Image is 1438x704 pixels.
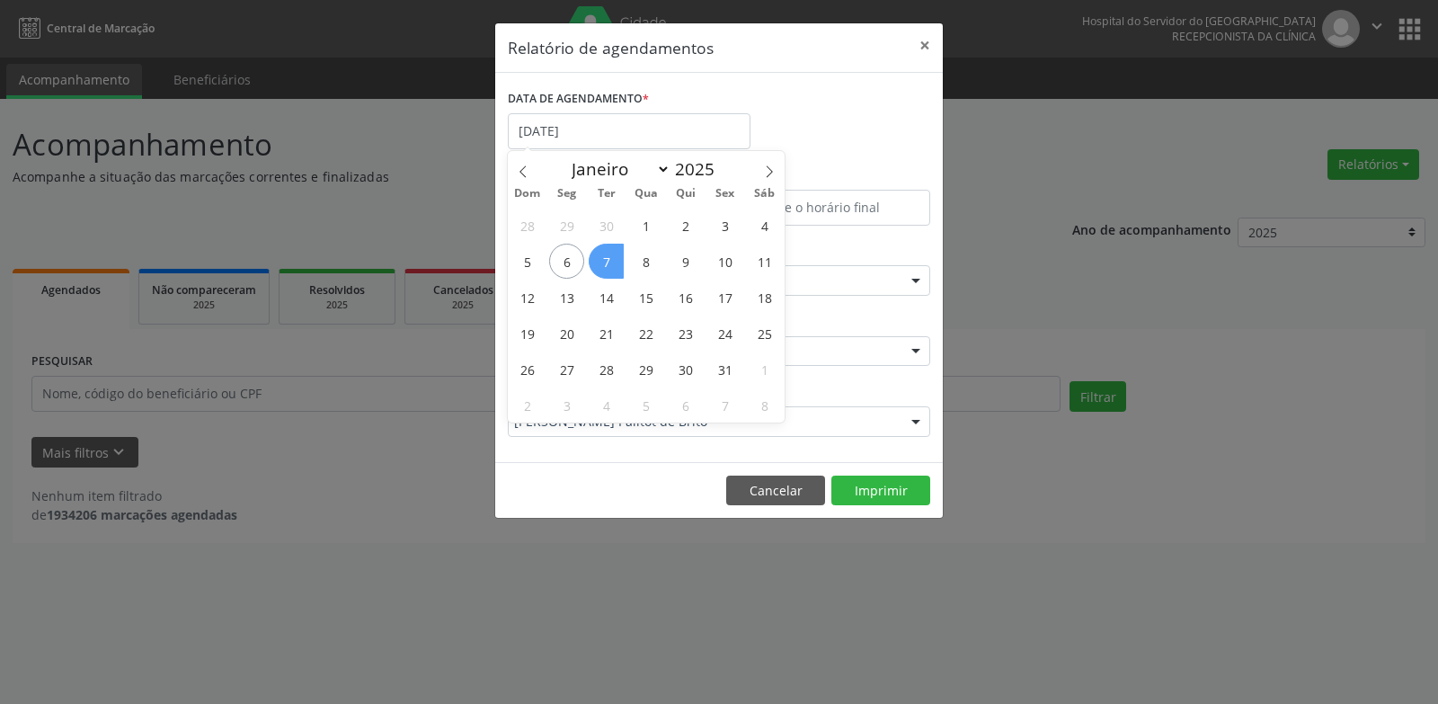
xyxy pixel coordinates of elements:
[589,244,624,279] span: Outubro 7, 2025
[589,280,624,315] span: Outubro 14, 2025
[508,36,714,59] h5: Relatório de agendamentos
[668,244,703,279] span: Outubro 9, 2025
[747,208,782,243] span: Outubro 4, 2025
[747,388,782,423] span: Novembro 8, 2025
[628,316,663,351] span: Outubro 22, 2025
[587,188,626,200] span: Ter
[510,208,545,243] span: Setembro 28, 2025
[668,208,703,243] span: Outubro 2, 2025
[589,388,624,423] span: Novembro 4, 2025
[831,476,930,506] button: Imprimir
[510,388,545,423] span: Novembro 2, 2025
[549,244,584,279] span: Outubro 6, 2025
[589,316,624,351] span: Outubro 21, 2025
[626,188,666,200] span: Qua
[707,388,742,423] span: Novembro 7, 2025
[747,280,782,315] span: Outubro 18, 2025
[510,352,545,387] span: Outubro 26, 2025
[668,352,703,387] span: Outubro 30, 2025
[508,85,649,113] label: DATA DE AGENDAMENTO
[628,244,663,279] span: Outubro 8, 2025
[666,188,706,200] span: Qui
[510,244,545,279] span: Outubro 5, 2025
[723,162,930,190] label: ATÉ
[745,188,785,200] span: Sáb
[628,280,663,315] span: Outubro 15, 2025
[907,23,943,67] button: Close
[549,208,584,243] span: Setembro 29, 2025
[707,244,742,279] span: Outubro 10, 2025
[747,316,782,351] span: Outubro 25, 2025
[549,352,584,387] span: Outubro 27, 2025
[549,388,584,423] span: Novembro 3, 2025
[747,352,782,387] span: Novembro 1, 2025
[628,352,663,387] span: Outubro 29, 2025
[549,280,584,315] span: Outubro 13, 2025
[589,352,624,387] span: Outubro 28, 2025
[563,156,670,182] select: Month
[668,316,703,351] span: Outubro 23, 2025
[670,157,730,181] input: Year
[589,208,624,243] span: Setembro 30, 2025
[668,280,703,315] span: Outubro 16, 2025
[726,476,825,506] button: Cancelar
[508,188,547,200] span: Dom
[723,190,930,226] input: Selecione o horário final
[707,316,742,351] span: Outubro 24, 2025
[707,208,742,243] span: Outubro 3, 2025
[510,316,545,351] span: Outubro 19, 2025
[628,208,663,243] span: Outubro 1, 2025
[508,113,750,149] input: Selecione uma data ou intervalo
[547,188,587,200] span: Seg
[549,316,584,351] span: Outubro 20, 2025
[706,188,745,200] span: Sex
[747,244,782,279] span: Outubro 11, 2025
[628,388,663,423] span: Novembro 5, 2025
[707,352,742,387] span: Outubro 31, 2025
[707,280,742,315] span: Outubro 17, 2025
[668,388,703,423] span: Novembro 6, 2025
[510,280,545,315] span: Outubro 12, 2025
